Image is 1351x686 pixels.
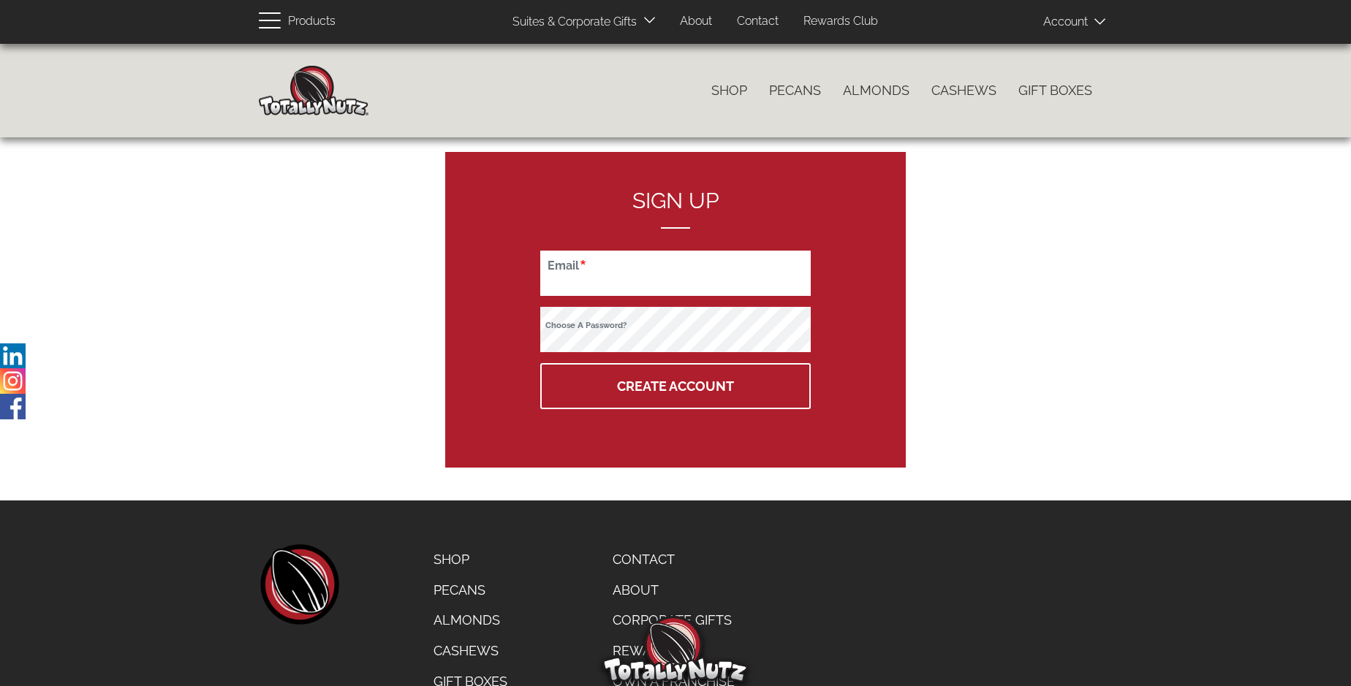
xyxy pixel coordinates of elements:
[540,251,811,296] input: Your email address. We won’t share this with anyone.
[792,7,889,36] a: Rewards Club
[602,616,749,682] img: Totally Nutz Logo
[602,636,746,666] a: Rewards
[700,75,758,106] a: Shop
[259,544,339,625] a: home
[423,605,518,636] a: Almonds
[1007,75,1103,106] a: Gift Boxes
[758,75,832,106] a: Pecans
[423,575,518,606] a: Pecans
[502,8,641,37] a: Suites & Corporate Gifts
[540,188,811,229] h2: Sign up
[423,636,518,666] a: Cashews
[423,544,518,575] a: Shop
[602,575,746,606] a: About
[288,11,336,32] span: Products
[602,544,746,575] a: Contact
[259,66,368,115] img: Home
[540,363,811,409] button: Create Account
[832,75,920,106] a: Almonds
[669,7,723,36] a: About
[602,605,746,636] a: Corporate Gifts
[920,75,1007,106] a: Cashews
[726,7,790,36] a: Contact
